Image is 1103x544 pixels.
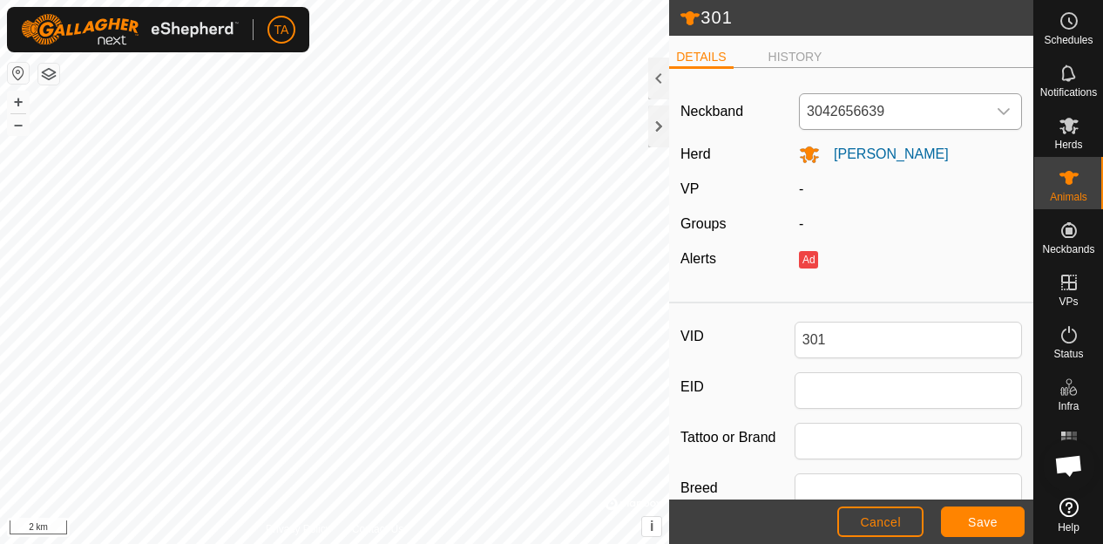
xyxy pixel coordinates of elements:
[8,63,29,84] button: Reset Map
[680,423,795,452] label: Tattoo or Brand
[1040,87,1097,98] span: Notifications
[680,322,795,351] label: VID
[986,94,1021,129] div: dropdown trigger
[837,507,924,537] button: Cancel
[680,473,795,503] label: Breed
[761,48,829,66] li: HISTORY
[8,114,29,135] button: –
[799,181,803,196] app-display-virtual-paddock-transition: -
[669,48,733,69] li: DETAILS
[1053,349,1083,359] span: Status
[642,517,661,536] button: i
[352,521,403,537] a: Contact Us
[968,515,998,529] span: Save
[1034,491,1103,540] a: Help
[680,251,716,266] label: Alerts
[21,14,239,45] img: Gallagher Logo
[266,521,331,537] a: Privacy Policy
[1044,35,1093,45] span: Schedules
[800,94,986,129] span: 3042656639
[680,372,795,402] label: EID
[38,64,59,85] button: Map Layers
[1059,296,1078,307] span: VPs
[680,181,699,196] label: VP
[680,216,726,231] label: Groups
[941,507,1025,537] button: Save
[680,146,711,161] label: Herd
[1042,244,1094,255] span: Neckbands
[820,146,949,161] span: [PERSON_NAME]
[792,214,1029,235] div: -
[650,519,653,534] span: i
[1043,439,1095,492] div: Open chat
[1058,401,1079,411] span: Infra
[1054,139,1082,150] span: Herds
[1058,522,1079,533] span: Help
[274,21,289,39] span: TA
[860,515,901,529] span: Cancel
[799,251,818,269] button: Ad
[680,7,1033,30] h2: 301
[1050,192,1087,202] span: Animals
[680,101,743,122] label: Neckband
[8,92,29,112] button: +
